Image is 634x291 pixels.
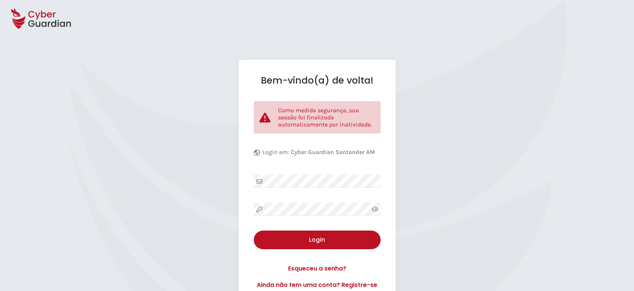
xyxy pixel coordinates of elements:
[254,231,381,249] button: Login
[254,264,381,273] a: Esqueceu a senha?
[254,281,381,290] a: Ainda não tem uma conta? Registre-se
[254,75,381,86] h1: Bem-vindo(a) de volta!
[278,107,375,128] p: Como medida segurança, sua sessão foi finalizada automaticamente por inatividade.
[291,148,375,156] b: Cyber Guardian Santander AM
[259,235,375,244] div: Login
[262,148,375,160] p: Login em:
